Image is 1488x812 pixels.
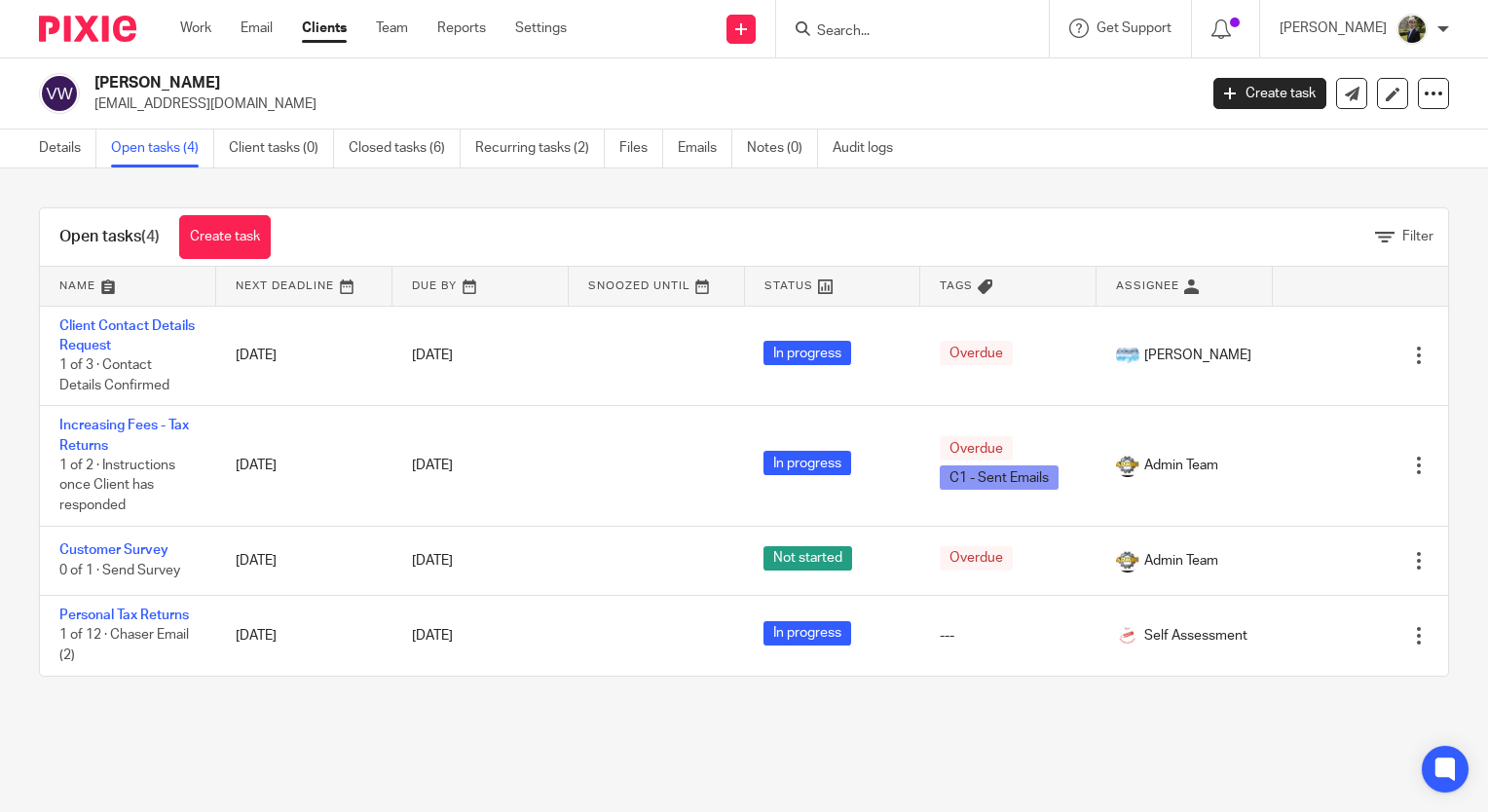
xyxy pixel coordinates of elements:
span: 0 of 1 · Send Survey [59,564,180,577]
h1: Open tasks [59,227,160,247]
a: Emails [678,129,732,167]
span: In progress [763,341,851,365]
img: 1000002125.jpg [1116,549,1139,572]
a: Files [619,129,663,167]
span: [PERSON_NAME] [1144,346,1251,365]
a: Create task [179,215,271,259]
a: Create task [1213,78,1326,109]
a: Personal Tax Returns [59,609,189,622]
span: Filter [1402,230,1433,243]
span: 1 of 3 · Contact Details Confirmed [59,358,169,392]
a: Details [39,129,96,167]
span: [DATE] [412,629,453,643]
span: 1 of 2 · Instructions once Client has responded [59,459,175,512]
td: [DATE] [216,596,392,676]
h2: [PERSON_NAME] [94,73,966,93]
span: In progress [763,451,851,475]
a: Email [241,18,273,38]
td: [DATE] [216,306,392,406]
span: Overdue [940,546,1013,571]
span: Status [764,280,813,291]
span: Self Assessment [1144,626,1247,646]
a: Increasing Fees - Tax Returns [59,419,189,452]
span: Get Support [1097,21,1172,35]
span: Overdue [940,341,1013,365]
span: Overdue [940,436,1013,461]
a: Work [180,18,211,38]
span: 1 of 12 · Chaser Email (2) [59,629,189,663]
span: Not started [763,546,852,571]
span: [DATE] [412,349,453,362]
span: In progress [763,621,851,646]
span: (4) [141,229,160,244]
a: Notes (0) [747,129,818,167]
a: Settings [515,18,567,38]
div: --- [940,626,1077,646]
td: [DATE] [216,526,392,595]
span: [DATE] [412,554,453,568]
img: svg%3E [39,73,80,114]
span: Tags [940,280,973,291]
a: Clients [302,18,347,38]
span: Admin Team [1144,456,1218,475]
span: [DATE] [412,459,453,472]
a: Open tasks (4) [111,129,214,167]
img: 1000002124.png [1116,624,1139,647]
p: [EMAIL_ADDRESS][DOMAIN_NAME] [94,94,1184,114]
span: Admin Team [1144,551,1218,571]
td: [DATE] [216,406,392,526]
a: Audit logs [833,129,908,167]
a: Client tasks (0) [229,129,334,167]
input: Search [815,23,990,41]
a: Recurring tasks (2) [475,129,605,167]
img: 1000002125.jpg [1116,454,1139,477]
a: Customer Survey [59,543,168,557]
a: Client Contact Details Request [59,319,195,352]
img: ACCOUNTING4EVERYTHING-9.jpg [1396,14,1428,45]
img: Pixie [39,16,136,42]
p: [PERSON_NAME] [1280,18,1387,38]
a: Team [376,18,408,38]
a: Reports [437,18,486,38]
span: Snoozed Until [588,280,690,291]
a: Closed tasks (6) [349,129,461,167]
img: 1000001898.png [1116,344,1139,367]
span: C1 - Sent Emails [940,465,1059,490]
